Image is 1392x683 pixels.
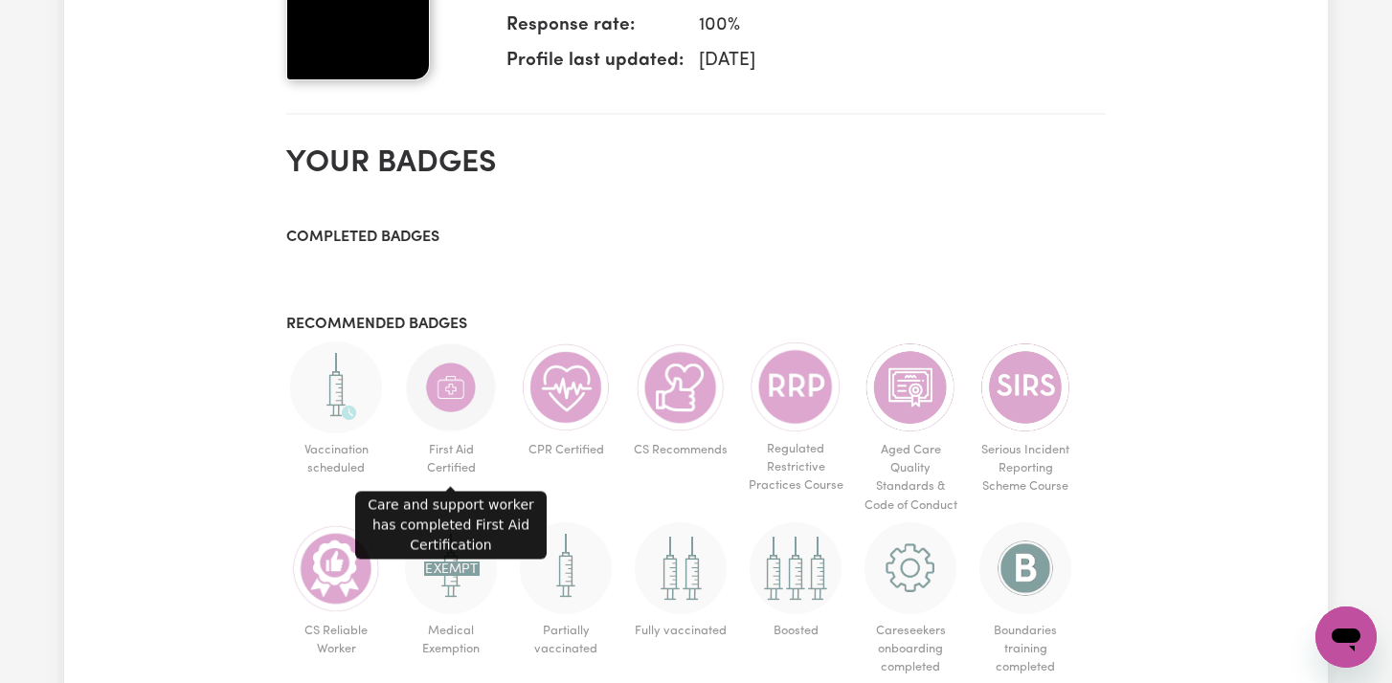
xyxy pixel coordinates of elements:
[750,522,842,614] img: Care and support worker has received booster dose of COVID-19 vaccination
[684,48,1090,76] dd: [DATE]
[286,229,1106,247] h3: Completed badges
[631,433,730,467] span: CS Recommends
[979,341,1071,433] img: CS Academy: Serious Incident Reporting Scheme course completed
[506,12,684,48] dt: Response rate:
[979,522,1071,614] img: CS Academy: Boundaries in care and support work course completed
[864,522,956,614] img: CS Academy: Careseekers Onboarding course completed
[286,316,1106,334] h3: Recommended badges
[401,433,501,485] span: First Aid Certified
[635,522,727,614] img: Care and support worker has received 2 doses of COVID-19 vaccine
[286,145,1106,182] h2: Your badges
[861,433,960,522] span: Aged Care Quality Standards & Code of Conduct
[746,614,845,648] span: Boosted
[864,341,956,433] img: CS Academy: Aged Care Quality Standards & Code of Conduct course completed
[976,433,1075,504] span: Serious Incident Reporting Scheme Course
[286,433,386,485] span: Vaccination scheduled
[405,522,497,614] img: Worker has a medical exemption and cannot receive COVID-19 vaccine
[405,341,497,433] img: Care and support worker has completed First Aid Certification
[506,48,684,83] dt: Profile last updated:
[684,12,1090,40] dd: 100 %
[290,341,382,433] img: Care and support worker has booked an appointment and is waiting for the first dose of the COVID-...
[746,432,845,503] span: Regulated Restrictive Practices Course
[286,614,386,666] span: CS Reliable Worker
[516,614,616,666] span: Partially vaccinated
[635,341,727,433] img: Care worker is recommended by Careseekers
[401,614,501,666] span: Medical Exemption
[520,522,612,614] img: Care and support worker has received 1 dose of the COVID-19 vaccine
[290,522,382,614] img: Care worker is most reliable worker
[520,341,612,433] img: Care and support worker has completed CPR Certification
[1315,606,1377,668] iframe: Button to launch messaging window, conversation in progress
[750,341,842,432] img: CS Academy: Regulated Restrictive Practices course completed
[516,433,616,467] span: CPR Certified
[355,492,547,560] div: Care and support worker has completed First Aid Certification
[631,614,730,648] span: Fully vaccinated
